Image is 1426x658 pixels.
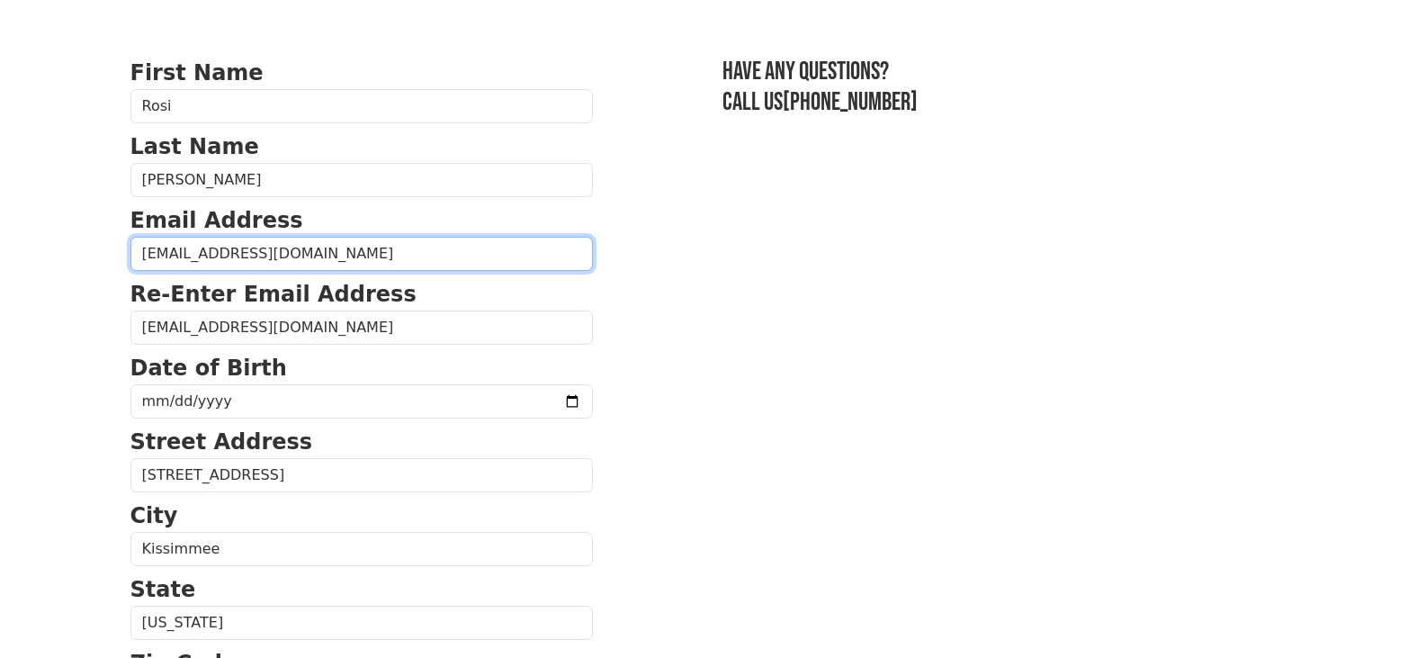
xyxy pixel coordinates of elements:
[130,532,593,566] input: City
[130,577,196,602] strong: State
[783,87,918,117] a: [PHONE_NUMBER]
[130,89,593,123] input: First Name
[130,163,593,197] input: Last Name
[130,134,259,159] strong: Last Name
[130,458,593,492] input: Street Address
[722,57,1296,87] h3: Have any questions?
[130,208,303,233] strong: Email Address
[130,311,593,345] input: Re-Enter Email Address
[130,282,417,307] strong: Re-Enter Email Address
[130,60,264,86] strong: First Name
[130,503,178,528] strong: City
[722,87,1296,118] h3: Call us
[130,237,593,271] input: Email Address
[130,429,313,455] strong: Street Address
[130,356,287,381] strong: Date of Birth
